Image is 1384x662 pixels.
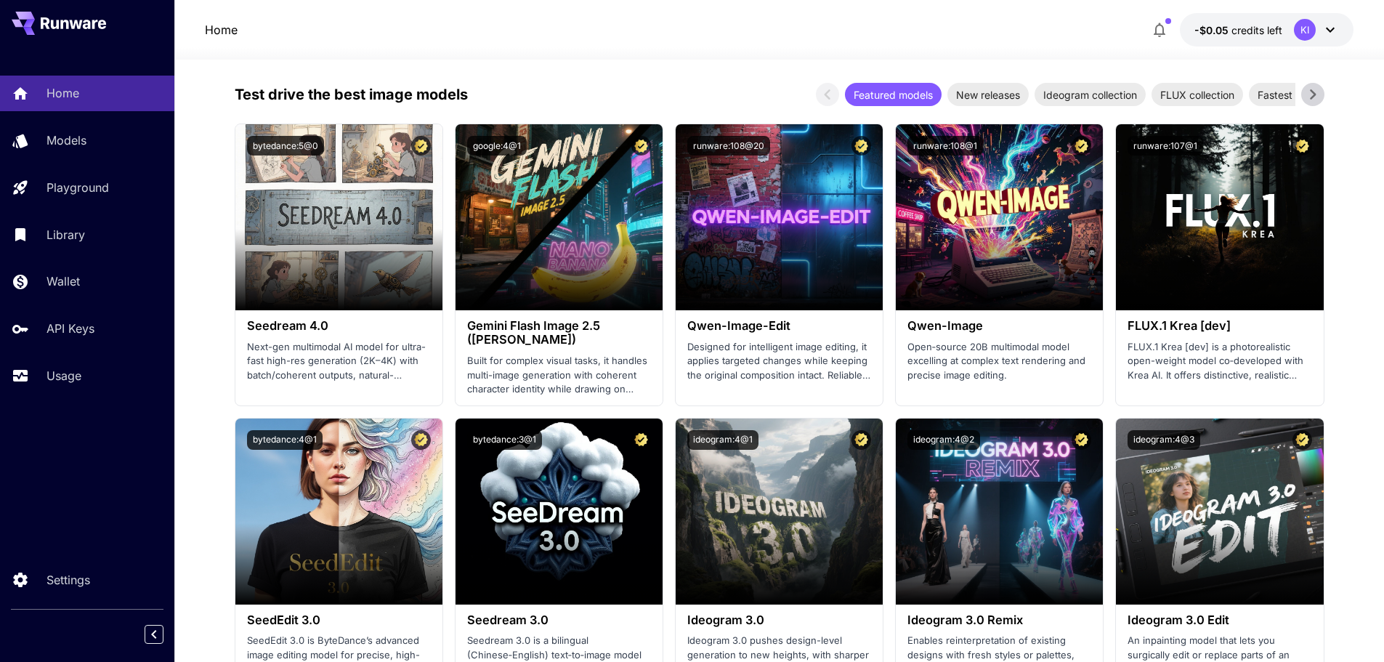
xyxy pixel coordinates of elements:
[676,419,883,605] img: alt
[907,340,1091,383] p: Open‑source 20B multimodal model excelling at complex text rendering and precise image editing.
[46,320,94,337] p: API Keys
[46,132,86,149] p: Models
[851,136,871,156] button: Certified Model – Vetted for best performance and includes a commercial license.
[1128,340,1311,383] p: FLUX.1 Krea [dev] is a photorealistic open-weight model co‑developed with Krea AI. It offers dist...
[907,319,1091,333] h3: Qwen-Image
[687,319,871,333] h3: Qwen-Image-Edit
[907,136,983,156] button: runware:108@1
[947,87,1029,102] span: New releases
[456,419,663,605] img: alt
[247,136,324,156] button: bytedance:5@0
[1152,83,1243,106] div: FLUX collection
[1249,87,1338,102] span: Fastest models
[46,367,81,384] p: Usage
[467,430,542,450] button: bytedance:3@1
[145,625,163,644] button: Collapse sidebar
[247,319,431,333] h3: Seedream 4.0
[851,430,871,450] button: Certified Model – Vetted for best performance and includes a commercial license.
[467,319,651,347] h3: Gemini Flash Image 2.5 ([PERSON_NAME])
[46,179,109,196] p: Playground
[46,226,85,243] p: Library
[907,430,980,450] button: ideogram:4@2
[235,419,442,605] img: alt
[467,354,651,397] p: Built for complex visual tasks, it handles multi-image generation with coherent character identit...
[1128,613,1311,627] h3: Ideogram 3.0 Edit
[1292,136,1312,156] button: Certified Model – Vetted for best performance and includes a commercial license.
[411,136,431,156] button: Certified Model – Vetted for best performance and includes a commercial license.
[1249,83,1338,106] div: Fastest models
[235,124,442,310] img: alt
[205,21,238,39] nav: breadcrumb
[687,340,871,383] p: Designed for intelligent image editing, it applies targeted changes while keeping the original co...
[1072,430,1091,450] button: Certified Model – Vetted for best performance and includes a commercial license.
[896,419,1103,605] img: alt
[456,124,663,310] img: alt
[1116,124,1323,310] img: alt
[907,613,1091,627] h3: Ideogram 3.0 Remix
[1231,24,1282,36] span: credits left
[46,571,90,589] p: Settings
[676,124,883,310] img: alt
[1128,319,1311,333] h3: FLUX.1 Krea [dev]
[46,273,80,290] p: Wallet
[1194,24,1231,36] span: -$0.05
[1035,83,1146,106] div: Ideogram collection
[1035,87,1146,102] span: Ideogram collection
[1311,592,1384,662] iframe: Chat Widget
[46,84,79,102] p: Home
[1128,430,1200,450] button: ideogram:4@3
[1311,592,1384,662] div: チャットウィジェット
[845,83,942,106] div: Featured models
[631,430,651,450] button: Certified Model – Vetted for best performance and includes a commercial license.
[1292,430,1312,450] button: Certified Model – Vetted for best performance and includes a commercial license.
[467,613,651,627] h3: Seedream 3.0
[687,430,758,450] button: ideogram:4@1
[247,340,431,383] p: Next-gen multimodal AI model for ultra-fast high-res generation (2K–4K) with batch/coherent outpu...
[1294,19,1316,41] div: KI
[411,430,431,450] button: Certified Model – Vetted for best performance and includes a commercial license.
[1152,87,1243,102] span: FLUX collection
[1194,23,1282,38] div: -$0.04757
[155,621,174,647] div: Collapse sidebar
[1072,136,1091,156] button: Certified Model – Vetted for best performance and includes a commercial license.
[631,136,651,156] button: Certified Model – Vetted for best performance and includes a commercial license.
[1116,419,1323,605] img: alt
[947,83,1029,106] div: New releases
[247,613,431,627] h3: SeedEdit 3.0
[687,613,871,627] h3: Ideogram 3.0
[247,430,323,450] button: bytedance:4@1
[235,84,468,105] p: Test drive the best image models
[1128,136,1203,156] button: runware:107@1
[205,21,238,39] a: Home
[845,87,942,102] span: Featured models
[467,136,527,156] button: google:4@1
[896,124,1103,310] img: alt
[1180,13,1353,47] button: -$0.04757KI
[687,136,770,156] button: runware:108@20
